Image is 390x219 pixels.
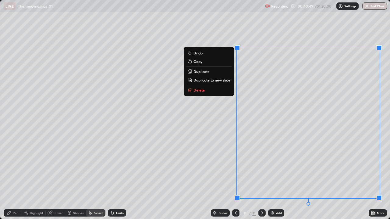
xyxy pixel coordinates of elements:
div: Add [276,211,282,214]
p: Settings [344,5,356,8]
div: 11 [242,211,248,215]
div: More [377,211,385,214]
div: Pen [13,211,18,214]
div: 11 [252,210,256,216]
button: End Class [362,2,387,10]
button: Undo [186,49,232,57]
div: Shapes [73,211,83,214]
img: recording.375f2c34.svg [265,4,270,9]
button: Copy [186,58,232,65]
div: Select [94,211,103,214]
p: Delete [193,88,205,92]
button: Delete [186,86,232,94]
img: end-class-cross [364,4,369,9]
button: Duplicate [186,68,232,75]
p: Recording [271,4,288,9]
p: LIVE [5,4,14,9]
div: Eraser [54,211,63,214]
div: Undo [116,211,124,214]
div: / [249,211,251,215]
img: class-settings-icons [338,4,343,9]
button: Duplicate to new slide [186,76,232,84]
p: Copy [193,59,202,64]
p: Duplicate [193,69,210,74]
p: Duplicate to new slide [193,78,230,82]
img: add-slide-button [270,210,275,215]
p: Thermodynamics_01 [18,4,53,9]
div: Slides [219,211,227,214]
p: Undo [193,50,203,55]
div: Highlight [30,211,43,214]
